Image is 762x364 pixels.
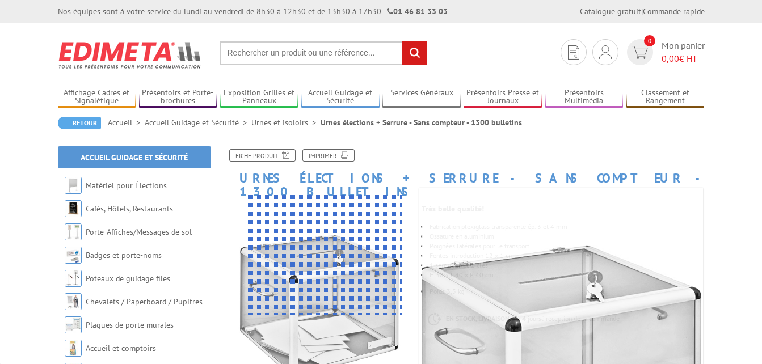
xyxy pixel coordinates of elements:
a: Poteaux de guidage files [86,273,170,283]
a: Accueil Guidage et Sécurité [81,153,188,163]
img: Badges et porte-noms [65,247,82,264]
img: Edimeta [58,34,203,76]
a: Présentoirs Multimédia [545,88,624,107]
span: 0 [644,35,655,46]
img: Matériel pour Élections [65,177,82,194]
input: Rechercher un produit ou une référence... [220,41,427,65]
a: Accueil Guidage et Sécurité [145,117,251,128]
a: Commande rapide [643,6,705,16]
img: Plaques de porte murales [65,316,82,333]
a: Badges et porte-noms [86,250,162,260]
a: Cafés, Hôtels, Restaurants [86,204,173,214]
a: Classement et Rangement [626,88,705,107]
a: Affichage Cadres et Signalétique [58,88,136,107]
a: Catalogue gratuit [580,6,641,16]
span: € HT [662,52,705,65]
a: Imprimer [302,149,355,162]
div: | [580,6,705,17]
img: Chevalets / Paperboard / Pupitres [65,293,82,310]
a: Plaques de porte murales [86,320,174,330]
img: Accueil et comptoirs [65,340,82,357]
span: 0,00 [662,53,679,64]
span: Mon panier [662,39,705,65]
img: Porte-Affiches/Messages de sol [65,223,82,240]
li: Urnes élections + Serrure - Sans compteur - 1300 bulletins [321,117,522,128]
a: devis rapide 0 Mon panier 0,00€ HT [624,39,705,65]
a: Exposition Grilles et Panneaux [220,88,298,107]
a: Accueil Guidage et Sécurité [301,88,380,107]
img: devis rapide [632,46,648,59]
img: devis rapide [568,45,579,60]
img: Cafés, Hôtels, Restaurants [65,200,82,217]
a: Présentoirs Presse et Journaux [464,88,542,107]
a: Services Généraux [382,88,461,107]
a: Accueil et comptoirs [86,343,156,353]
h1: Urnes élections + Serrure - Sans compteur - 1300 bulletins [214,149,713,198]
a: Matériel pour Élections [86,180,167,191]
a: Retour [58,117,101,129]
a: Accueil [108,117,145,128]
a: Urnes et isoloirs [251,117,321,128]
a: Fiche produit [229,149,296,162]
a: Présentoirs et Porte-brochures [139,88,217,107]
div: Nos équipes sont à votre service du lundi au vendredi de 8h30 à 12h30 et de 13h30 à 17h30 [58,6,448,17]
input: rechercher [402,41,427,65]
a: Chevalets / Paperboard / Pupitres [86,297,203,307]
img: Poteaux de guidage files [65,270,82,287]
a: Porte-Affiches/Messages de sol [86,227,192,237]
img: devis rapide [599,45,612,59]
strong: 01 46 81 33 03 [387,6,448,16]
